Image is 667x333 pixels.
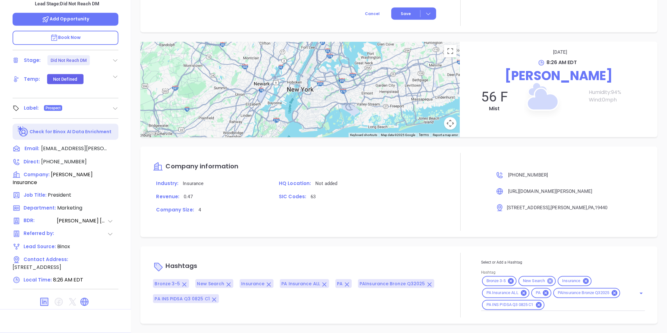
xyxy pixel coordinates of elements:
div: PAInsurance Bronze Q32025 [553,288,620,298]
div: Stage: [24,56,41,65]
button: Open [637,289,646,298]
div: PA [531,288,551,298]
span: Revenue: [156,193,179,200]
p: [DATE] [469,48,651,56]
span: Add Opportunity [42,16,89,22]
span: PA Insurance ALL [483,291,522,296]
a: Company information [153,163,238,170]
p: Mist [466,105,523,112]
span: Hashtags [165,262,197,270]
span: Company information [165,162,238,171]
span: PA [532,291,544,296]
span: 0.47 [184,194,193,199]
span: Not added [315,181,337,186]
p: 56 F [466,89,523,105]
a: Open this area in Google Maps (opens a new window) [142,129,163,137]
span: Company Size: [156,206,194,213]
span: HQ Location: [279,180,311,187]
span: Company: [24,171,50,178]
div: PA INS PIDSA Q3 0825 C1 [482,300,545,310]
span: , 19440 [594,205,608,210]
div: Insurance [558,276,591,286]
div: Temp: [24,74,40,84]
img: Ai-Enrich-DaqCidB-.svg [18,126,29,137]
a: Report a map error [433,133,458,137]
p: Wind: 0 mph [589,96,651,104]
div: Not Defined [53,74,77,84]
span: Job Title: [24,192,46,198]
button: Map camera controls [444,117,457,130]
div: Did Not Reach DM [51,55,87,65]
img: Google [142,129,163,137]
p: Humidity: 94 % [589,89,651,96]
span: PA Insurance ALL [281,281,320,287]
span: New Search [197,281,224,287]
p: Check for Binox AI Data Enrichment [30,128,111,135]
span: Lead Source: [24,243,56,250]
span: Prospect [46,105,61,112]
span: Local Time: [24,276,52,283]
span: PAInsurance Bronze Q32025 [554,291,613,296]
span: Bronze 3-5 [155,281,180,287]
span: Cancel [365,11,380,16]
span: Industry: [156,180,178,187]
span: New Search [519,279,549,284]
span: PA INS PIDSA Q3 0825 C1 [155,296,209,302]
span: [STREET_ADDRESS] [507,205,550,210]
span: Binox [57,243,70,250]
span: Marketing [57,204,82,211]
span: Bronze 3-5 [483,279,509,284]
p: Select or Add a Hashtag [481,259,645,266]
span: [STREET_ADDRESS] [13,264,61,271]
span: Direct : [24,158,40,165]
span: President [48,191,71,199]
span: 8:26 AM EDT [546,59,577,66]
span: Insurance [558,279,584,284]
span: 8:26 AM EDT [53,276,83,283]
span: BDR: [24,217,56,225]
span: 4 [198,207,201,213]
div: PA Insurance ALL [482,288,529,298]
span: Referred by: [24,230,56,238]
span: [PERSON_NAME] Insurance [13,171,93,186]
a: Terms (opens in new tab) [419,133,429,137]
span: [PERSON_NAME] [PERSON_NAME] [57,217,107,225]
span: Email: [24,145,39,153]
span: [PHONE_NUMBER] [508,172,548,178]
span: Contact Address: [24,256,68,263]
span: [PHONE_NUMBER] [41,158,87,165]
span: PA INS PIDSA Q3 0825 C1 [483,303,537,308]
span: , [PERSON_NAME] [550,205,587,210]
span: , PA [587,205,594,210]
span: [URL][DOMAIN_NAME][PERSON_NAME] [508,188,593,194]
div: Label: [24,103,39,113]
label: Hashtag [481,271,496,275]
button: Clear [635,292,637,295]
span: Insurance [241,281,264,287]
img: Cloudy [510,68,573,131]
span: 63 [311,194,316,199]
span: PAInsurance Bronze Q32025 [360,281,425,287]
span: Save [401,11,411,17]
div: New Search [518,276,556,286]
span: Map data ©2025 Google [381,133,415,137]
span: [EMAIL_ADDRESS][PERSON_NAME][DOMAIN_NAME] [41,145,107,152]
span: Insurance [183,181,203,186]
span: Department: [24,205,56,211]
span: SIC Codes: [279,193,306,200]
button: Cancel [353,8,391,20]
button: Toggle fullscreen view [444,45,457,57]
span: Book Now [50,34,81,41]
button: Save [391,8,436,20]
span: PA [337,281,343,287]
button: Keyboard shortcuts [350,133,377,137]
p: [PERSON_NAME] [466,66,651,85]
div: Bronze 3-5 [482,276,517,286]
